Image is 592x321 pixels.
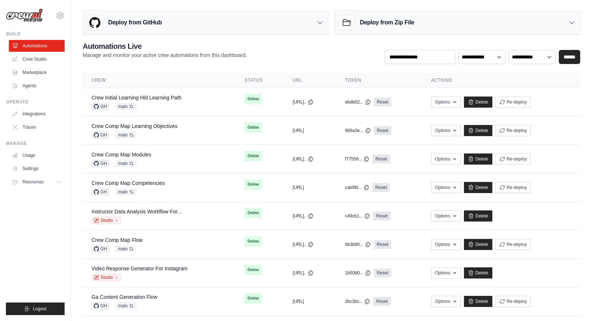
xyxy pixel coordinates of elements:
[345,241,371,247] button: 6b3b90...
[464,182,492,193] a: Delete
[374,240,391,249] a: Reset
[92,266,187,271] a: Video Response Generator For Instagram
[374,126,391,135] a: Reset
[6,141,65,146] div: Manage
[345,99,371,105] button: ebdb02...
[244,236,262,247] span: Online
[87,15,102,30] img: GitHub Logo
[92,131,109,139] span: GH
[464,267,492,278] a: Delete
[92,237,142,243] a: Crew Comp Map Flow
[431,267,461,278] button: Options
[374,98,391,107] a: Reset
[92,209,182,214] a: Instructor Data Analysis Workflow For...
[115,131,137,139] span: main
[9,40,65,52] a: Automations
[9,53,65,65] a: Crew Studio
[33,306,47,312] span: Logout
[495,182,531,193] button: Re-deploy
[92,152,151,158] a: Crew Comp Map Modules
[464,153,492,165] a: Delete
[345,128,371,134] button: 866a3e...
[244,151,262,161] span: Online
[115,302,137,310] span: main
[244,94,262,104] span: Online
[92,274,121,281] a: Studio
[464,125,492,136] a: Delete
[9,176,65,188] button: Resources
[92,103,109,110] span: GH
[9,163,65,175] a: Settings
[9,149,65,161] a: Usage
[115,103,137,110] span: main
[464,296,492,307] a: Delete
[374,268,391,277] a: Reset
[92,123,178,129] a: Crew Comp Map Learning Objectives
[495,153,531,165] button: Re-deploy
[495,97,531,108] button: Re-deploy
[9,67,65,78] a: Marketplace
[115,160,137,167] span: main
[23,179,44,185] span: Resources
[115,245,137,253] span: main
[92,160,109,167] span: GH
[495,125,531,136] button: Re-deploy
[431,210,461,222] button: Options
[92,188,109,196] span: GH
[422,73,580,88] th: Actions
[6,31,65,37] div: Build
[92,217,121,224] a: Studio
[431,182,461,193] button: Options
[373,212,390,220] a: Reset
[83,73,235,88] th: Crew
[6,99,65,105] div: Operate
[9,80,65,92] a: Agents
[431,97,461,108] button: Options
[360,18,414,27] h3: Deploy from Zip File
[92,180,165,186] a: Crew Comp Map Competencies
[345,156,370,162] button: f77558...
[244,265,262,275] span: Online
[9,108,65,120] a: Integrations
[83,41,247,51] h2: Automations Live
[244,208,262,218] span: Online
[108,18,162,27] h3: Deploy from GitHub
[464,210,492,222] a: Delete
[345,270,371,276] button: 1b50d0...
[9,121,65,133] a: Traces
[372,155,390,163] a: Reset
[336,73,422,88] th: Token
[92,294,157,300] a: Ga Content Generation Flow
[464,239,492,250] a: Delete
[92,95,182,101] a: Crew Initial Learning Hld Learning Path
[244,179,262,190] span: Online
[431,296,461,307] button: Options
[431,153,461,165] button: Options
[345,185,369,190] button: cab9fd...
[431,125,461,136] button: Options
[495,239,531,250] button: Re-deploy
[345,213,371,219] button: c49cb1...
[92,302,109,310] span: GH
[431,239,461,250] button: Options
[115,188,137,196] span: main
[244,122,262,133] span: Online
[284,73,336,88] th: URL
[345,298,371,304] button: 2bc3bc...
[6,9,43,23] img: Logo
[235,73,284,88] th: Status
[83,51,247,59] p: Manage and monitor your active crew automations from this dashboard.
[6,303,65,315] button: Logout
[495,296,531,307] button: Re-deploy
[464,97,492,108] a: Delete
[244,293,262,304] span: Online
[372,183,390,192] a: Reset
[92,245,109,253] span: GH
[373,297,390,306] a: Reset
